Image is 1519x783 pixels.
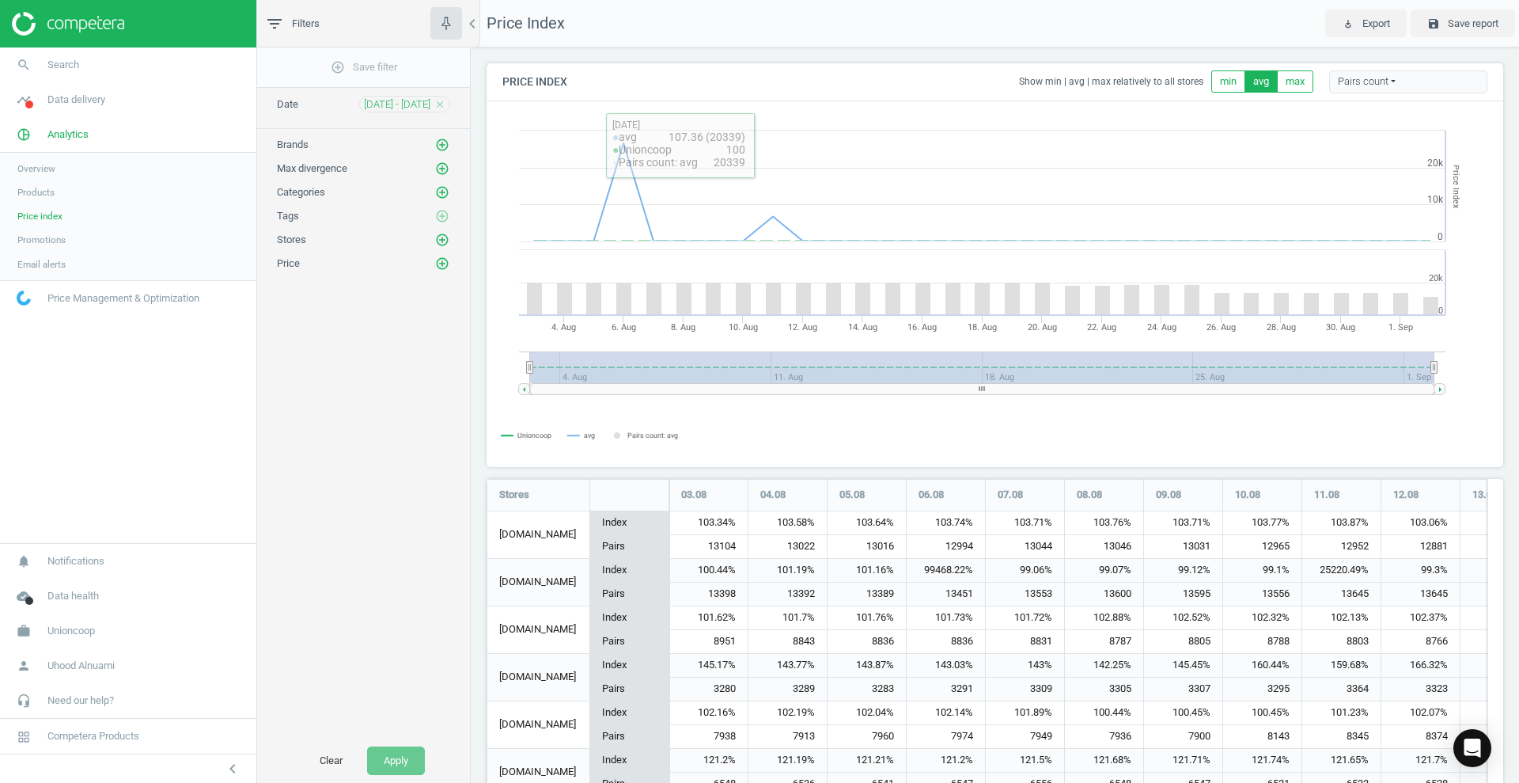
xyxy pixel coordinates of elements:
div: Index [590,654,669,678]
div: 7936 [1065,725,1143,748]
div: 160.44% [1223,654,1301,678]
div: [DOMAIN_NAME] [487,606,589,653]
div: 8951 [669,630,748,653]
div: 99.06% [986,559,1064,583]
div: 13398 [669,583,748,606]
div: Pairs [590,677,669,701]
text: 10k [1427,194,1444,205]
span: Categories [277,186,325,198]
i: work [9,616,39,646]
div: 121.21% [828,749,906,773]
div: [DOMAIN_NAME] [487,701,589,748]
button: add_circle_outline [434,208,450,224]
div: 3280 [669,678,748,701]
span: Need our help? [47,694,114,708]
span: 07.08 [998,488,1023,502]
span: 08.08 [1077,488,1102,502]
div: Index [590,749,669,773]
div: Index [590,559,669,583]
span: Save report [1448,17,1498,31]
div: 8766 [1381,630,1460,653]
i: cloud_done [9,581,39,611]
div: 13016 [828,535,906,558]
div: 166.32% [1381,654,1460,678]
span: Notifications [47,554,104,568]
span: 12.08 [1393,488,1419,502]
div: 13022 [748,535,827,558]
span: Save filter [331,60,397,74]
span: 13.08 [1472,488,1498,502]
div: 7974 [907,725,985,748]
i: pie_chart_outlined [9,120,39,150]
tspan: 28. Aug [1267,322,1296,333]
span: 04.08 [760,488,786,502]
i: save [1427,17,1440,30]
span: 06.08 [919,488,944,502]
div: Pairs [590,534,669,558]
div: 7949 [986,725,1064,748]
span: Filters [292,17,320,31]
i: add_circle_outline [435,162,449,176]
div: 3291 [907,678,985,701]
div: 7913 [748,725,827,748]
div: 3305 [1065,678,1143,701]
div: 101.73% [907,606,985,630]
div: 8805 [1144,630,1222,653]
div: 102.14% [907,701,985,725]
span: 03.08 [681,488,706,502]
i: notifications [9,546,39,576]
span: Price index [17,210,63,222]
div: 103.71% [986,511,1064,535]
div: 13392 [748,583,827,606]
div: 13556 [1223,583,1301,606]
div: 3289 [748,678,827,701]
button: add_circle_outline [434,137,450,153]
div: 102.04% [828,701,906,725]
tspan: 30. Aug [1326,322,1355,333]
h4: Price Index [487,63,583,101]
tspan: avg [584,431,595,439]
i: add_circle_outline [435,209,449,223]
tspan: 6. Aug [612,322,636,333]
div: 99.12% [1144,559,1222,583]
span: Price Management & Optimization [47,291,199,306]
div: 143.77% [748,654,827,678]
tspan: Price Index [1451,164,1461,207]
div: 8836 [828,630,906,653]
span: Stores [499,488,529,502]
div: 13600 [1065,583,1143,606]
div: 12881 [1381,535,1460,558]
div: 103.64% [828,511,906,535]
text: 20k [1429,273,1443,283]
span: Price [277,257,300,269]
div: 3283 [828,678,906,701]
i: add_circle_outline [435,257,449,271]
div: 100.44% [1065,701,1143,725]
div: 25220.49% [1302,559,1381,583]
div: 101.7% [748,606,827,630]
div: 143% [986,654,1064,678]
text: 20k [1427,158,1444,169]
div: 142.25% [1065,654,1143,678]
div: 12965 [1223,535,1301,558]
span: Competera Products [47,729,139,743]
i: add_circle_outline [435,185,449,200]
span: Email alerts [17,258,66,271]
button: chevron_left [213,758,252,779]
tspan: 18. Aug [968,322,997,333]
div: 101.23% [1302,701,1381,725]
div: 13595 [1144,583,1222,606]
div: 3309 [986,678,1064,701]
img: wGWNvw8QSZomAAAAABJRU5ErkJggg== [17,291,31,306]
div: 101.72% [986,606,1064,630]
button: add_circle_outline [434,232,450,248]
tspan: Unioncoop [517,431,551,439]
i: chevron_left [463,14,482,33]
div: 121.68% [1065,749,1143,773]
div: 8374 [1381,725,1460,748]
div: 8143 [1223,725,1301,748]
div: 3364 [1302,678,1381,701]
div: 102.32% [1223,606,1301,630]
div: 12994 [907,535,985,558]
div: 145.17% [669,654,748,678]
